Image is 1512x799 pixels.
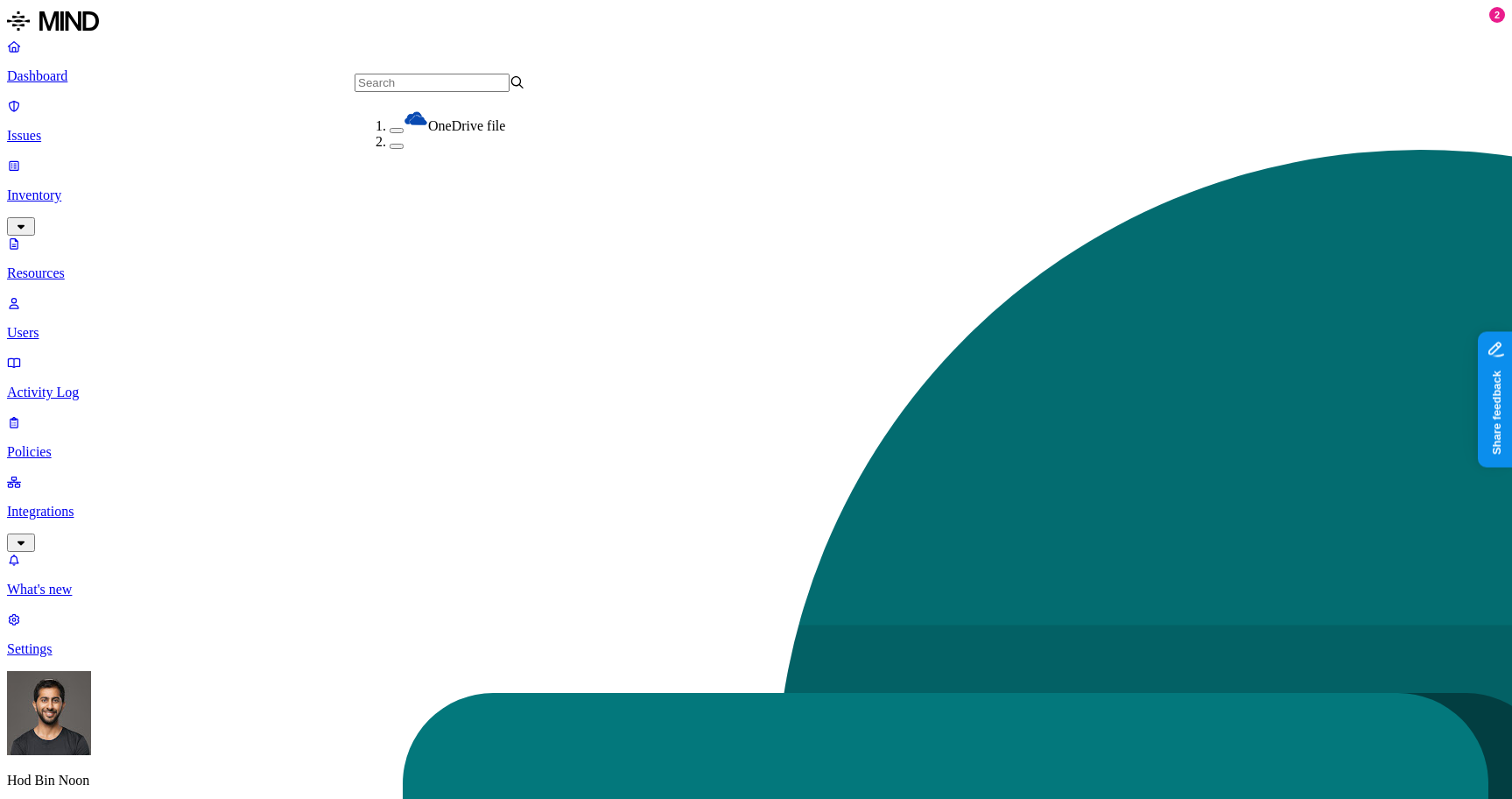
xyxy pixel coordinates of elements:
[7,641,1505,657] p: Settings
[7,474,1505,549] a: Integrations
[7,7,99,35] img: MIND
[355,74,510,92] input: Search
[1489,7,1505,23] div: 2
[7,385,1505,400] p: Activity Log
[7,128,1505,144] p: Issues
[7,39,1505,84] a: Dashboard
[7,295,1505,341] a: Users
[7,504,1505,520] p: Integrations
[7,98,1505,144] a: Issues
[7,158,1505,233] a: Inventory
[7,187,1505,203] p: Inventory
[7,325,1505,341] p: Users
[7,671,91,755] img: Hod Bin Noon
[7,7,1505,39] a: MIND
[7,236,1505,281] a: Resources
[428,118,505,133] span: OneDrive file
[7,444,1505,460] p: Policies
[7,612,1505,657] a: Settings
[7,552,1505,597] a: What's new
[404,106,428,131] img: onedrive.svg
[7,414,1505,460] a: Policies
[7,265,1505,281] p: Resources
[7,68,1505,84] p: Dashboard
[7,582,1505,597] p: What's new
[7,355,1505,400] a: Activity Log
